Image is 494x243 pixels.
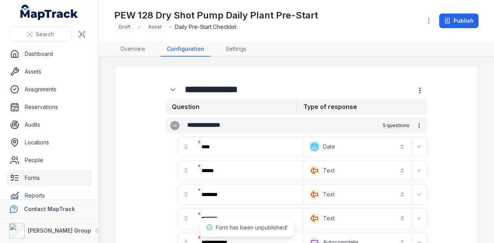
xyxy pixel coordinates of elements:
[6,153,92,168] a: People
[6,99,92,115] a: Reservations
[28,227,91,234] strong: [PERSON_NAME] Group
[195,210,301,227] div: :r4pf:-form-item-label
[183,191,189,198] svg: drag
[178,187,194,202] div: drag
[20,5,78,20] a: MapTrack
[178,211,194,226] div: drag
[6,64,92,79] a: Assets
[6,82,92,97] a: Assignments
[36,30,54,38] span: Search
[183,168,189,174] svg: drag
[216,224,288,231] span: Form has been unpublished!
[144,22,166,32] div: Asset
[6,170,92,186] a: Forms
[166,82,182,97] div: :r4oh:-form-item-label
[195,162,301,179] div: :r4p3:-form-item-label
[383,122,409,129] span: 5 questions
[178,139,194,154] div: drag
[6,46,92,62] a: Dashboard
[305,186,409,203] button: Text
[175,23,236,31] span: Daily Pre-Start Checklist
[413,164,425,177] button: Expand
[220,42,252,57] a: Settings
[195,138,301,155] div: :r4ot:-form-item-label
[170,121,179,130] button: Expand
[9,27,71,42] button: Search
[6,135,92,150] a: Locations
[439,13,479,28] button: Publish
[183,144,189,150] svg: drag
[114,22,135,32] div: Draft
[305,138,409,155] button: Date
[161,42,210,57] a: Configuration
[305,162,409,179] button: Text
[178,163,194,178] div: drag
[413,141,425,153] button: Expand
[413,212,425,225] button: Expand
[166,99,296,114] strong: Question
[114,42,151,57] a: Overview
[6,188,92,203] a: Reports
[413,83,427,98] button: more-detail
[166,82,180,97] button: Expand
[114,9,318,22] h1: PEW 128 Dry Shot Pump Daily Plant Pre-Start
[195,186,301,203] div: :r4p9:-form-item-label
[413,188,425,201] button: Expand
[183,215,189,221] svg: drag
[413,119,426,132] button: more-detail
[6,117,92,132] a: Audits
[24,206,75,212] strong: Contact MapTrack
[305,210,409,227] button: Text
[296,99,427,114] strong: Type of response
